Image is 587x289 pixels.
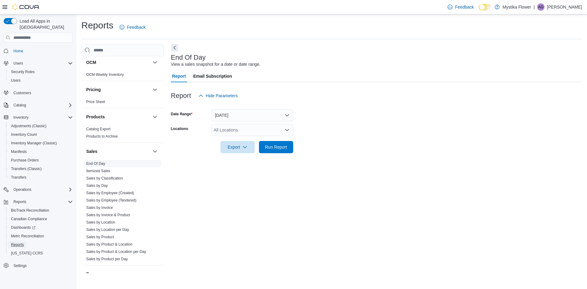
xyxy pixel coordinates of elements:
[86,59,150,65] button: OCM
[86,59,96,65] h3: OCM
[196,90,240,102] button: Hide Parameters
[6,223,75,232] a: Dashboards
[11,186,73,193] span: Operations
[285,128,290,132] button: Open list of options
[86,161,105,166] a: End Of Day
[11,141,57,146] span: Inventory Manager (Classic)
[1,59,75,68] button: Users
[86,228,129,232] a: Sales by Location per Day
[9,250,45,257] a: [US_STATE] CCRS
[86,114,150,120] button: Products
[11,208,49,213] span: BioTrack Reconciliation
[9,122,73,130] span: Adjustments (Classic)
[11,262,73,269] span: Settings
[9,148,29,155] a: Manifests
[6,156,75,165] button: Purchase Orders
[6,76,75,85] button: Users
[1,113,75,122] button: Inventory
[86,205,113,210] span: Sales by Invoice
[9,68,73,76] span: Security Roles
[224,141,251,153] span: Export
[11,89,34,97] a: Customers
[9,241,26,248] a: Reports
[9,77,73,84] span: Users
[11,89,73,97] span: Customers
[86,250,146,254] a: Sales by Product & Location per Day
[13,61,23,66] span: Users
[6,68,75,76] button: Security Roles
[11,234,44,239] span: Metrc Reconciliation
[11,251,43,256] span: [US_STATE] CCRS
[81,98,164,108] div: Pricing
[86,87,101,93] h3: Pricing
[9,139,59,147] a: Inventory Manager (Classic)
[86,87,150,93] button: Pricing
[151,86,159,93] button: Pricing
[6,122,75,130] button: Adjustments (Classic)
[9,250,73,257] span: Washington CCRS
[11,149,27,154] span: Manifests
[86,148,150,154] button: Sales
[11,102,28,109] button: Catalog
[86,72,124,77] a: OCM Weekly Inventory
[81,71,164,81] div: OCM
[11,186,34,193] button: Operations
[86,191,134,195] a: Sales by Employee (Created)
[86,176,123,180] a: Sales by Classification
[13,115,28,120] span: Inventory
[86,169,110,173] a: Itemized Sales
[9,122,49,130] a: Adjustments (Classic)
[86,127,110,131] a: Catalog Export
[6,165,75,173] button: Transfers (Classic)
[9,77,23,84] a: Users
[11,158,39,163] span: Purchase Orders
[6,232,75,240] button: Metrc Reconciliation
[11,47,26,55] a: Home
[9,232,46,240] a: Metrc Reconciliation
[11,132,37,137] span: Inventory Count
[86,198,136,203] span: Sales by Employee (Tendered)
[9,174,29,181] a: Transfers
[13,49,23,54] span: Home
[86,206,113,210] a: Sales by Invoice
[86,127,110,132] span: Catalog Export
[9,224,38,231] a: Dashboards
[6,147,75,156] button: Manifests
[171,126,188,131] label: Locations
[11,124,46,128] span: Adjustments (Classic)
[265,144,287,150] span: Run Report
[9,165,44,172] a: Transfers (Classic)
[86,220,115,224] a: Sales by Location
[6,206,75,215] button: BioTrack Reconciliation
[9,157,41,164] a: Purchase Orders
[86,271,98,277] h3: Taxes
[13,187,31,192] span: Operations
[86,271,150,277] button: Taxes
[86,257,128,261] a: Sales by Product per Day
[151,113,159,120] button: Products
[13,263,27,268] span: Settings
[6,240,75,249] button: Reports
[211,109,293,121] button: [DATE]
[1,46,75,55] button: Home
[6,215,75,223] button: Canadian Compliance
[9,131,39,138] a: Inventory Count
[151,148,159,155] button: Sales
[86,235,114,239] span: Sales by Product
[445,1,476,13] a: Feedback
[86,220,115,225] span: Sales by Location
[6,249,75,258] button: [US_STATE] CCRS
[11,60,73,67] span: Users
[86,242,132,246] a: Sales by Product & Location
[9,232,73,240] span: Metrc Reconciliation
[171,112,193,117] label: Date Range
[13,91,31,95] span: Customers
[220,141,255,153] button: Export
[9,131,73,138] span: Inventory Count
[547,3,582,11] p: [PERSON_NAME]
[479,4,492,10] input: Dark Mode
[503,3,531,11] p: Mystika Flower
[9,174,73,181] span: Transfers
[9,241,73,248] span: Reports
